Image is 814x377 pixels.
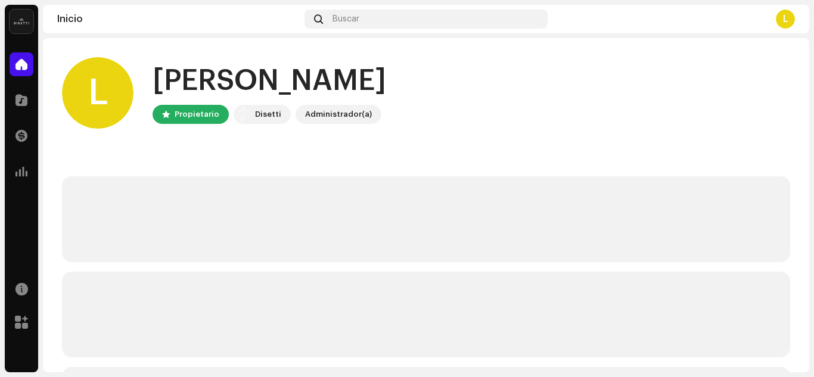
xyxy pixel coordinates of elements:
[10,10,33,33] img: 02a7c2d3-3c89-4098-b12f-2ff2945c95ee
[236,107,250,121] img: 02a7c2d3-3c89-4098-b12f-2ff2945c95ee
[153,62,386,100] div: [PERSON_NAME]
[255,107,281,121] div: Disetti
[333,14,359,24] span: Buscar
[62,57,133,129] div: L
[776,10,795,29] div: L
[305,107,372,121] div: Administrador(a)
[175,107,219,121] div: Propietario
[57,14,300,24] div: Inicio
